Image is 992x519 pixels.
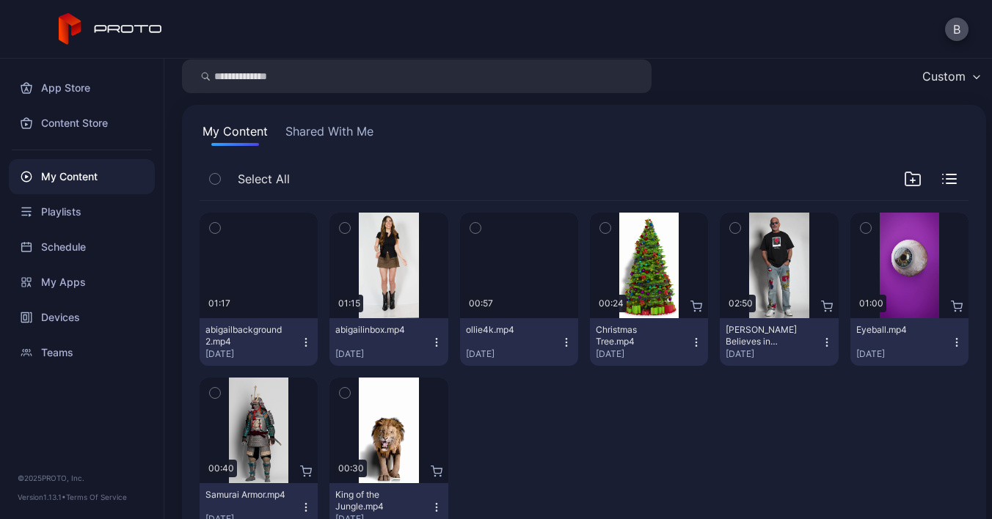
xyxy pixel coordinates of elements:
[460,318,578,366] button: ollie4k.mp4[DATE]
[335,348,430,360] div: [DATE]
[9,194,155,229] a: Playlists
[200,318,318,366] button: abigailbackground2.mp4[DATE]
[590,318,708,366] button: Christmas Tree.mp4[DATE]
[9,300,155,335] a: Devices
[596,348,690,360] div: [DATE]
[282,122,376,146] button: Shared With Me
[596,324,676,347] div: Christmas Tree.mp4
[200,122,271,146] button: My Content
[9,70,155,106] a: App Store
[205,324,286,347] div: abigailbackground2.mp4
[66,493,127,501] a: Terms Of Service
[856,324,937,336] div: Eyeball.mp4
[9,106,155,141] a: Content Store
[466,324,547,336] div: ollie4k.mp4
[335,489,416,512] div: King of the Jungle.mp4
[466,348,561,360] div: [DATE]
[329,318,448,366] button: abigailinbox.mp4[DATE]
[945,18,969,41] button: B
[856,348,951,360] div: [DATE]
[922,69,966,84] div: Custom
[915,59,986,93] button: Custom
[205,348,300,360] div: [DATE]
[9,159,155,194] a: My Content
[720,318,838,366] button: [PERSON_NAME] Believes in Proto.mp4[DATE]
[9,335,155,370] a: Teams
[726,324,806,347] div: Howie Mandel Believes in Proto.mp4
[205,489,286,501] div: Samurai Armor.mp4
[850,318,969,366] button: Eyeball.mp4[DATE]
[238,170,290,188] span: Select All
[9,229,155,265] a: Schedule
[18,493,66,501] span: Version 1.13.1 •
[18,472,146,484] div: © 2025 PROTO, Inc.
[9,265,155,300] a: My Apps
[335,324,416,336] div: abigailinbox.mp4
[726,348,820,360] div: [DATE]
